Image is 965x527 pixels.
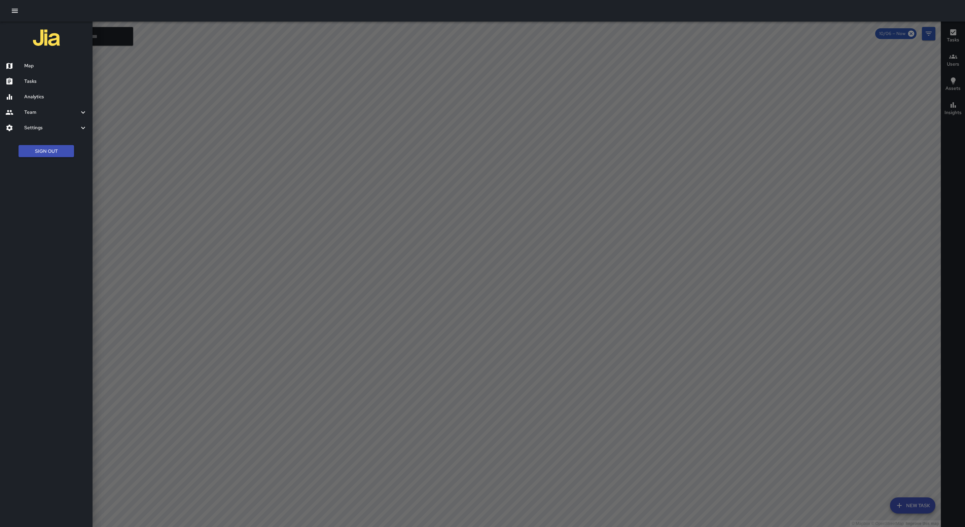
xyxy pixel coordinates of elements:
[24,78,87,85] h6: Tasks
[33,24,60,51] img: jia-logo
[24,62,87,70] h6: Map
[24,124,79,132] h6: Settings
[24,109,79,116] h6: Team
[19,145,74,157] button: Sign Out
[24,93,87,101] h6: Analytics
